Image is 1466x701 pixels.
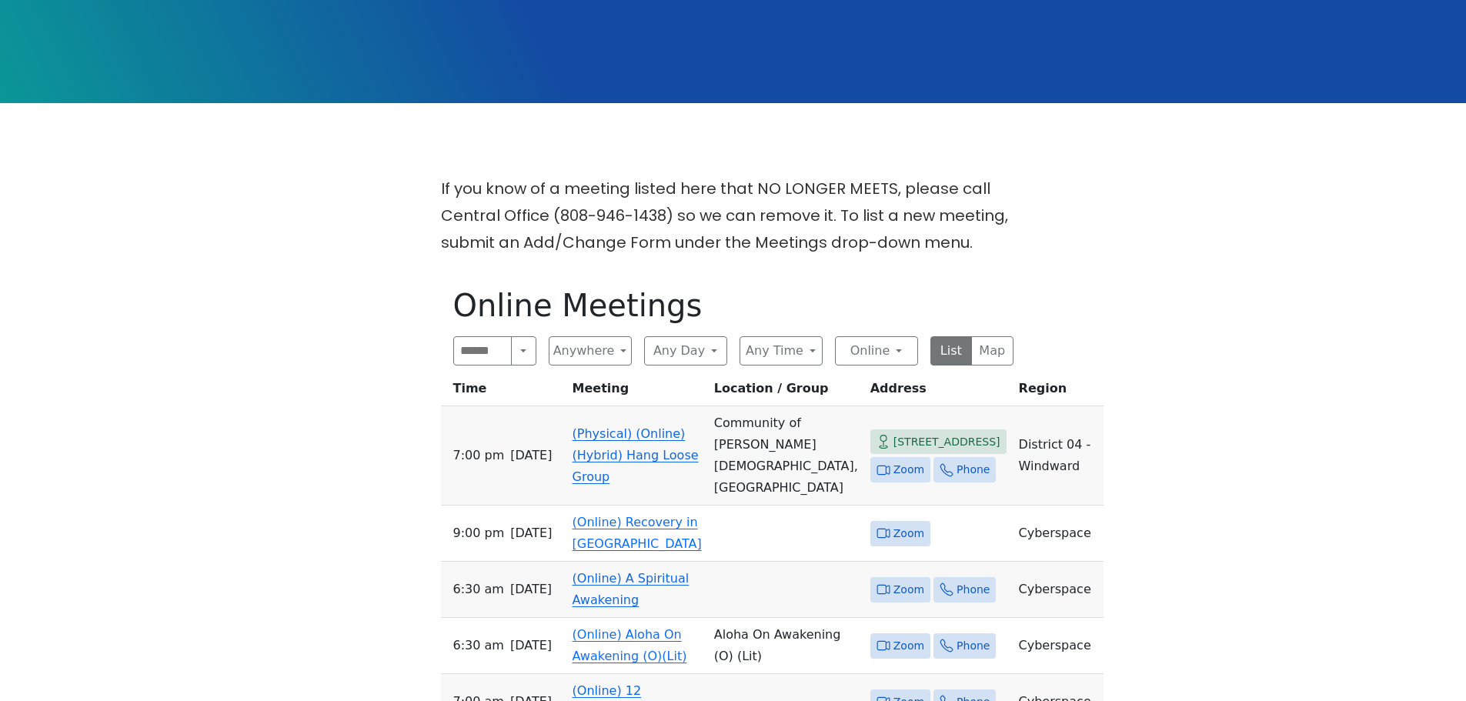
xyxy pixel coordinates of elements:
td: Cyberspace [1013,506,1104,562]
span: 6:30 AM [453,635,504,656]
span: [DATE] [510,445,552,466]
button: Any Day [644,336,727,366]
button: List [930,336,973,366]
span: [DATE] [510,635,552,656]
th: Location / Group [708,378,864,406]
td: Community of [PERSON_NAME][DEMOGRAPHIC_DATA], [GEOGRAPHIC_DATA] [708,406,864,506]
span: [STREET_ADDRESS] [893,432,1000,452]
span: Phone [957,580,990,599]
span: Phone [957,636,990,656]
a: (Physical) (Online) (Hybrid) Hang Loose Group [573,426,699,484]
button: Anywhere [549,336,632,366]
span: Zoom [893,580,924,599]
td: District 04 - Windward [1013,406,1104,506]
a: (Online) A Spiritual Awakening [573,571,690,607]
button: Any Time [740,336,823,366]
td: Aloha On Awakening (O) (Lit) [708,618,864,674]
td: Cyberspace [1013,618,1104,674]
a: (Online) Aloha On Awakening (O)(Lit) [573,627,687,663]
input: Search [453,336,513,366]
td: Cyberspace [1013,562,1104,618]
th: Meeting [566,378,708,406]
button: Online [835,336,918,366]
span: 7:00 PM [453,445,505,466]
span: 9:00 PM [453,522,505,544]
button: Search [511,336,536,366]
th: Region [1013,378,1104,406]
span: Zoom [893,636,924,656]
span: [DATE] [510,579,552,600]
th: Address [864,378,1013,406]
span: Phone [957,460,990,479]
p: If you know of a meeting listed here that NO LONGER MEETS, please call Central Office (808-946-14... [441,175,1026,256]
button: Map [971,336,1014,366]
th: Time [441,378,566,406]
span: 6:30 AM [453,579,504,600]
span: Zoom [893,524,924,543]
span: Zoom [893,460,924,479]
a: (Online) Recovery in [GEOGRAPHIC_DATA] [573,515,702,551]
h1: Online Meetings [453,287,1014,324]
span: [DATE] [510,522,552,544]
